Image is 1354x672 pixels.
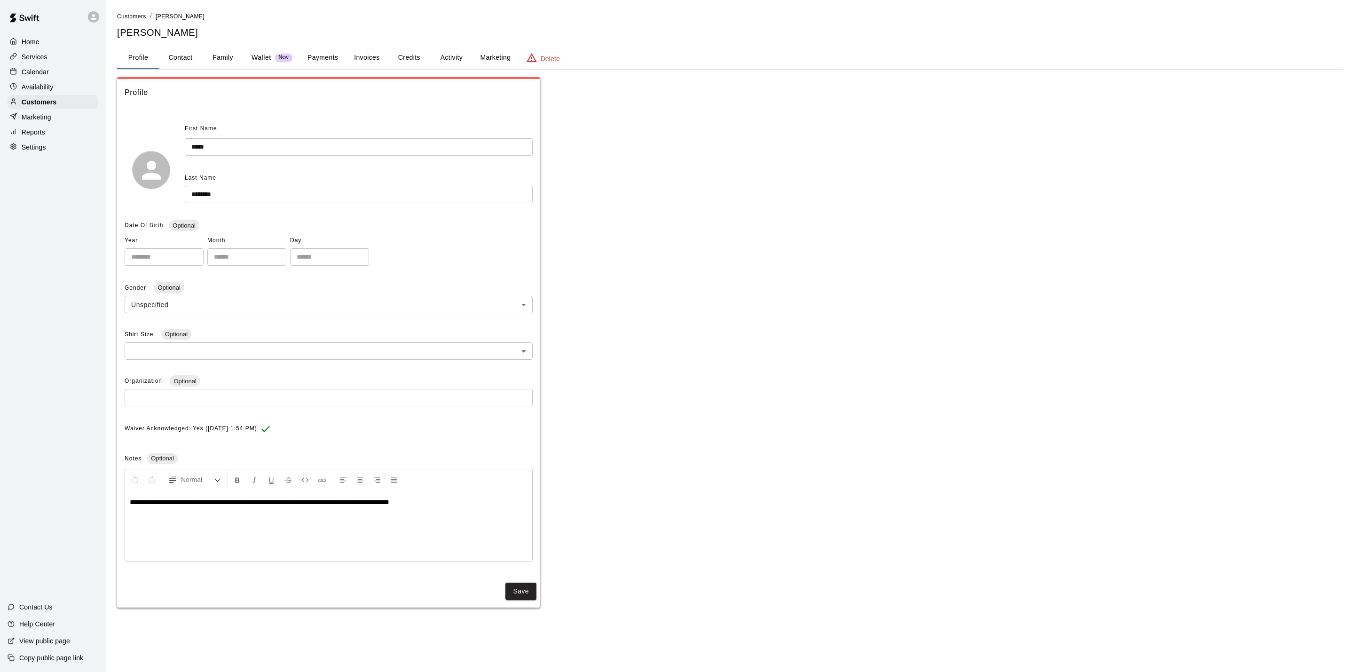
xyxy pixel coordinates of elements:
[505,583,536,600] button: Save
[335,471,351,488] button: Left Align
[150,11,152,21] li: /
[170,378,200,385] span: Optional
[346,47,388,69] button: Invoices
[22,67,49,77] p: Calendar
[125,233,204,248] span: Year
[8,95,98,109] a: Customers
[169,222,199,229] span: Optional
[252,53,271,63] p: Wallet
[19,619,55,629] p: Help Center
[207,233,286,248] span: Month
[117,12,146,20] a: Customers
[185,174,216,181] span: Last Name
[8,65,98,79] a: Calendar
[280,471,296,488] button: Format Strikethrough
[246,471,262,488] button: Format Italics
[22,37,39,47] p: Home
[185,121,217,136] span: First Name
[125,455,142,462] span: Notes
[125,222,163,229] span: Date Of Birth
[19,653,83,663] p: Copy public page link
[117,26,1343,39] h5: [PERSON_NAME]
[22,52,47,62] p: Services
[159,47,202,69] button: Contact
[297,471,313,488] button: Insert Code
[19,636,70,646] p: View public page
[125,285,148,291] span: Gender
[300,47,346,69] button: Payments
[147,455,177,462] span: Optional
[388,47,430,69] button: Credits
[161,331,191,338] span: Optional
[125,296,533,313] div: Unspecified
[8,110,98,124] a: Marketing
[229,471,245,488] button: Format Bold
[8,140,98,154] a: Settings
[125,331,156,338] span: Shirt Size
[164,471,225,488] button: Formatting Options
[156,13,205,20] span: [PERSON_NAME]
[127,471,143,488] button: Undo
[8,35,98,49] a: Home
[125,378,164,384] span: Organization
[202,47,244,69] button: Family
[386,471,402,488] button: Justify Align
[430,47,472,69] button: Activity
[19,602,53,612] p: Contact Us
[22,127,45,137] p: Reports
[22,142,46,152] p: Settings
[8,125,98,139] a: Reports
[263,471,279,488] button: Format Underline
[314,471,330,488] button: Insert Link
[541,54,560,63] p: Delete
[369,471,385,488] button: Right Align
[22,112,51,122] p: Marketing
[117,11,1343,22] nav: breadcrumb
[144,471,160,488] button: Redo
[154,284,184,291] span: Optional
[275,55,292,61] span: New
[22,82,54,92] p: Availability
[22,97,56,107] p: Customers
[472,47,518,69] button: Marketing
[117,47,159,69] button: Profile
[125,87,533,99] span: Profile
[117,47,1343,69] div: basic tabs example
[8,50,98,64] a: Services
[290,233,369,248] span: Day
[117,13,146,20] span: Customers
[8,80,98,94] a: Availability
[181,475,214,484] span: Normal
[125,421,257,436] span: Waiver Acknowledged: Yes ([DATE] 1:54 PM)
[352,471,368,488] button: Center Align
